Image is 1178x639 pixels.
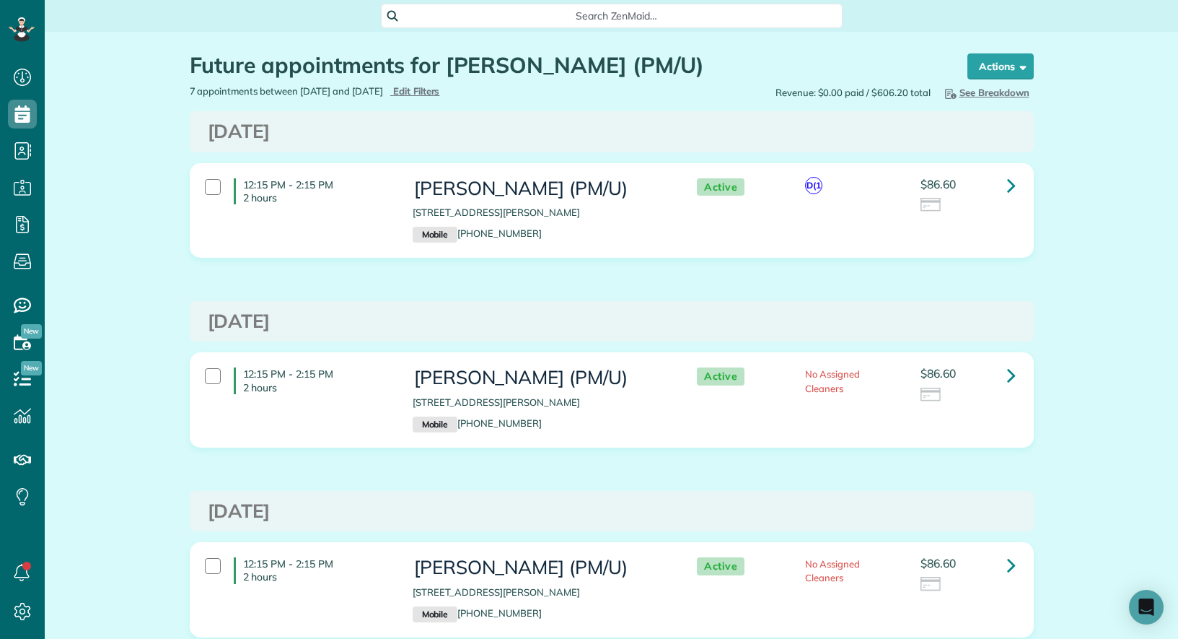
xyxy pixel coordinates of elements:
p: [STREET_ADDRESS][PERSON_NAME] [413,206,668,219]
h3: [PERSON_NAME] (PM/U) [413,557,668,578]
h3: [PERSON_NAME] (PM/U) [413,368,668,388]
h4: 12:15 PM - 2:15 PM [234,178,391,204]
a: Mobile[PHONE_NUMBER] [413,227,542,239]
span: D(1 [805,177,822,194]
p: 2 hours [243,381,391,394]
span: Edit Filters [393,85,440,97]
img: icon_credit_card_neutral-3d9a980bd25ce6dbb0f2033d7200983694762465c175678fcbc2d8f4bc43548e.png [920,577,942,593]
p: 2 hours [243,570,391,583]
span: See Breakdown [942,87,1029,98]
span: Revenue: $0.00 paid / $606.20 total [775,86,931,100]
button: See Breakdown [938,84,1034,100]
span: New [21,361,42,375]
span: $86.60 [920,177,956,191]
a: Edit Filters [390,85,440,97]
img: icon_credit_card_neutral-3d9a980bd25ce6dbb0f2033d7200983694762465c175678fcbc2d8f4bc43548e.png [920,198,942,214]
small: Mobile [413,227,457,243]
h3: [PERSON_NAME] (PM/U) [413,178,668,199]
h3: [DATE] [208,121,1016,142]
h3: [DATE] [208,311,1016,332]
span: Active [697,368,744,386]
p: [STREET_ADDRESS][PERSON_NAME] [413,396,668,409]
span: $86.60 [920,556,956,570]
p: [STREET_ADDRESS][PERSON_NAME] [413,586,668,599]
a: Mobile[PHONE_NUMBER] [413,607,542,619]
span: Active [697,557,744,575]
span: No Assigned Cleaners [805,558,860,583]
h1: Future appointments for [PERSON_NAME] (PM/U) [190,53,940,77]
p: 2 hours [243,191,391,204]
img: icon_credit_card_neutral-3d9a980bd25ce6dbb0f2033d7200983694762465c175678fcbc2d8f4bc43548e.png [920,388,942,404]
h4: 12:15 PM - 2:15 PM [234,557,391,583]
a: Mobile[PHONE_NUMBER] [413,417,542,429]
small: Mobile [413,417,457,432]
button: Actions [967,53,1034,79]
span: New [21,324,42,339]
div: Open Intercom Messenger [1129,590,1164,625]
h3: [DATE] [208,501,1016,522]
span: $86.60 [920,366,956,381]
div: 7 appointments between [DATE] and [DATE] [179,84,612,98]
small: Mobile [413,607,457,622]
span: Active [697,178,744,196]
h4: 12:15 PM - 2:15 PM [234,368,391,394]
span: No Assigned Cleaners [805,368,860,394]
